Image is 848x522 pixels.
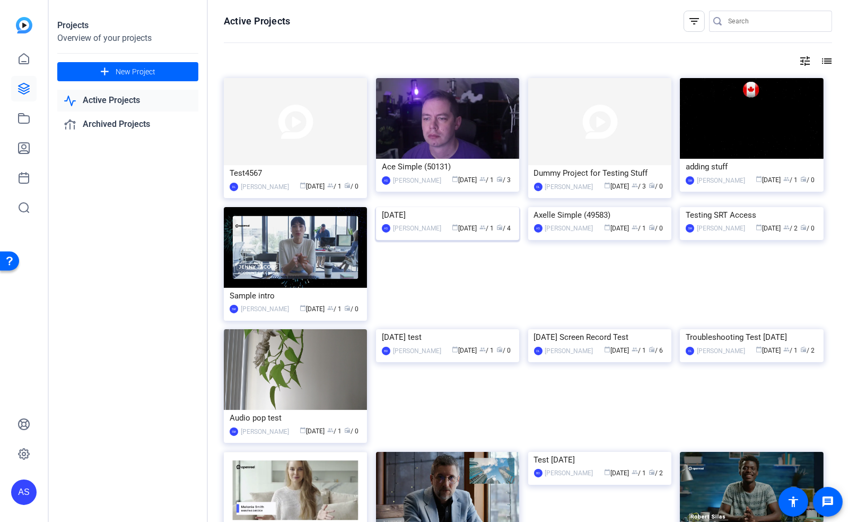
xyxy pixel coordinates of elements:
[57,90,198,112] a: Active Projects
[688,15,701,28] mat-icon: filter_list
[224,15,290,28] h1: Active Projects
[686,347,694,355] div: DL
[230,288,361,304] div: Sample intro
[784,176,790,182] span: group
[534,165,666,181] div: Dummy Project for Testing Stuff
[241,182,289,192] div: [PERSON_NAME]
[300,427,325,435] span: [DATE]
[479,347,494,354] span: / 1
[241,426,289,437] div: [PERSON_NAME]
[784,346,790,353] span: group
[98,65,111,79] mat-icon: add
[230,410,361,426] div: Audio pop test
[686,329,817,345] div: Troubleshooting Test [DATE]
[545,223,593,234] div: [PERSON_NAME]
[534,329,666,345] div: [DATE] Screen Record Test
[784,347,798,354] span: / 1
[649,347,663,354] span: / 6
[799,55,811,67] mat-icon: tune
[382,176,390,185] div: AS
[57,19,198,32] div: Projects
[382,329,513,345] div: [DATE] test
[649,224,655,230] span: radio
[16,17,32,33] img: blue-gradient.svg
[479,176,486,182] span: group
[604,469,610,475] span: calendar_today
[784,225,798,232] span: / 2
[649,182,655,189] span: radio
[604,469,629,477] span: [DATE]
[604,225,629,232] span: [DATE]
[756,224,763,230] span: calendar_today
[327,427,342,435] span: / 1
[649,183,663,190] span: / 0
[382,159,513,175] div: Ace Simple (50131)
[787,495,800,508] mat-icon: accessibility
[452,346,458,353] span: calendar_today
[57,62,198,81] button: New Project
[632,469,638,475] span: group
[479,224,486,230] span: group
[801,224,807,230] span: radio
[632,469,646,477] span: / 1
[327,305,342,313] span: / 1
[344,427,351,433] span: radio
[344,305,351,311] span: radio
[300,427,306,433] span: calendar_today
[230,427,238,436] div: SM
[784,224,790,230] span: group
[604,347,629,354] span: [DATE]
[452,176,477,184] span: [DATE]
[686,176,694,185] div: SM
[545,468,593,478] div: [PERSON_NAME]
[230,305,238,313] div: SM
[393,346,441,356] div: [PERSON_NAME]
[57,114,198,135] a: Archived Projects
[496,176,511,184] span: / 3
[697,175,745,186] div: [PERSON_NAME]
[452,347,477,354] span: [DATE]
[300,305,306,311] span: calendar_today
[697,346,745,356] div: [PERSON_NAME]
[649,225,663,232] span: / 0
[632,224,638,230] span: group
[452,225,477,232] span: [DATE]
[819,55,832,67] mat-icon: list
[382,347,390,355] div: BD
[496,224,503,230] span: radio
[479,225,494,232] span: / 1
[479,176,494,184] span: / 1
[801,225,815,232] span: / 0
[632,183,646,190] span: / 3
[801,176,807,182] span: radio
[604,183,629,190] span: [DATE]
[393,223,441,234] div: [PERSON_NAME]
[545,346,593,356] div: [PERSON_NAME]
[686,159,817,175] div: adding stuff
[230,165,361,181] div: Test4567
[756,176,763,182] span: calendar_today
[649,469,655,475] span: radio
[801,176,815,184] span: / 0
[649,469,663,477] span: / 2
[327,183,342,190] span: / 1
[300,183,325,190] span: [DATE]
[756,347,781,354] span: [DATE]
[604,346,610,353] span: calendar_today
[300,305,325,313] span: [DATE]
[479,346,486,353] span: group
[116,66,155,78] span: New Project
[534,469,543,477] div: BD
[452,224,458,230] span: calendar_today
[534,452,666,468] div: Test [DATE]
[344,182,351,189] span: radio
[496,225,511,232] span: / 4
[697,223,745,234] div: [PERSON_NAME]
[230,183,238,191] div: DL
[604,182,610,189] span: calendar_today
[649,346,655,353] span: radio
[632,346,638,353] span: group
[686,224,694,233] div: SM
[545,182,593,192] div: [PERSON_NAME]
[756,225,781,232] span: [DATE]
